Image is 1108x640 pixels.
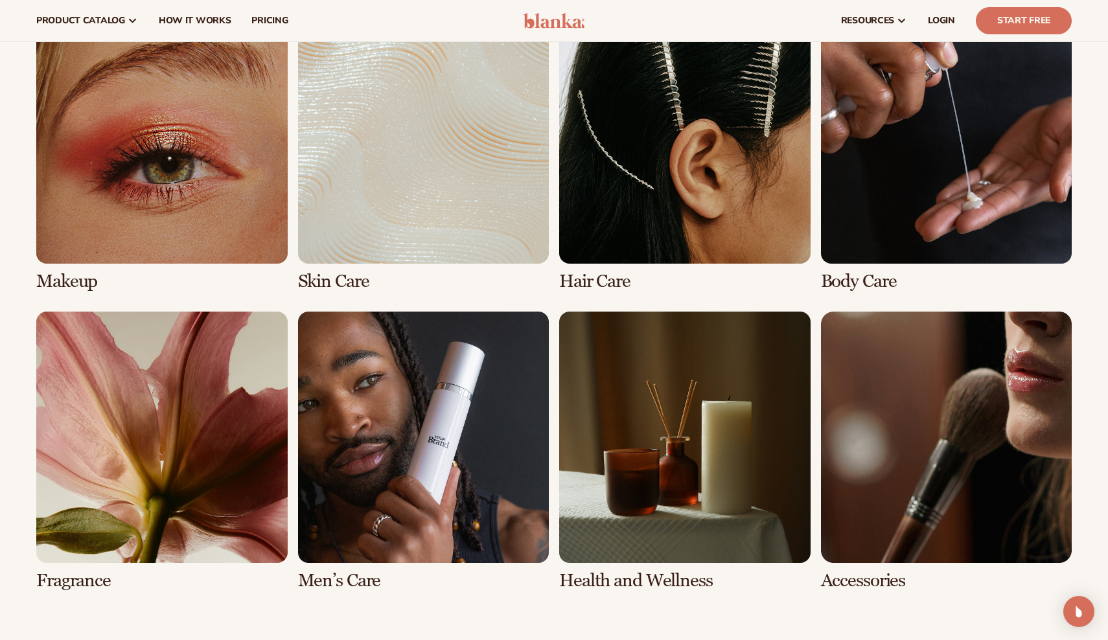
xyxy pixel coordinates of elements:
h3: Body Care [821,271,1072,291]
div: 1 / 8 [36,12,288,291]
div: 7 / 8 [559,312,811,590]
a: Start Free [976,7,1072,34]
h3: Makeup [36,271,288,291]
span: LOGIN [928,16,955,26]
div: 5 / 8 [36,312,288,590]
span: product catalog [36,16,125,26]
span: How It Works [159,16,231,26]
div: 8 / 8 [821,312,1072,590]
div: 2 / 8 [298,12,549,291]
img: logo [524,13,585,29]
span: pricing [251,16,288,26]
div: 3 / 8 [559,12,811,291]
div: 4 / 8 [821,12,1072,291]
h3: Hair Care [559,271,811,291]
span: resources [841,16,894,26]
h3: Skin Care [298,271,549,291]
div: 6 / 8 [298,312,549,590]
div: Open Intercom Messenger [1063,596,1094,627]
